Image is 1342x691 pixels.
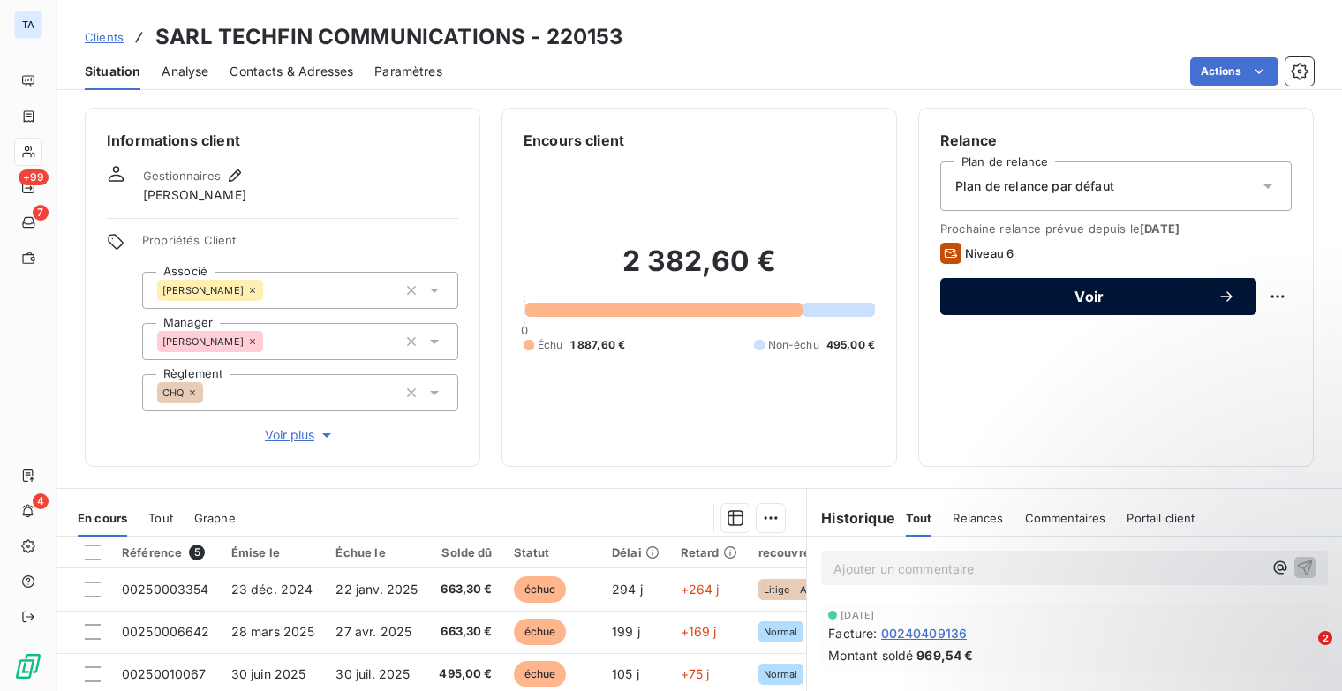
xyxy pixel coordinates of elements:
[828,624,877,642] span: Facture :
[78,511,127,525] span: En cours
[231,666,306,681] span: 30 juin 2025
[231,582,313,597] span: 23 déc. 2024
[681,545,737,560] div: Retard
[148,511,173,525] span: Tout
[335,666,410,681] span: 30 juil. 2025
[194,511,236,525] span: Graphe
[1140,222,1180,236] span: [DATE]
[881,624,968,642] span: 00240409136
[122,624,210,639] span: 00250006642
[961,289,1218,304] span: Voir
[162,285,244,296] span: [PERSON_NAME]
[681,624,717,639] span: +169 j
[514,576,567,603] span: échue
[335,582,418,597] span: 22 janv. 2025
[162,63,208,80] span: Analyse
[231,624,315,639] span: 28 mars 2025
[85,28,124,46] a: Clients
[940,278,1256,315] button: Voir
[906,511,932,525] span: Tout
[768,337,819,353] span: Non-échu
[612,545,660,560] div: Délai
[203,385,217,401] input: Ajouter une valeur
[155,21,623,53] h3: SARL TECHFIN COMMUNICATIONS - 220153
[230,63,353,80] span: Contacts & Adresses
[828,646,913,665] span: Montant soldé
[122,545,210,560] div: Référence
[1282,631,1324,673] iframe: Intercom live chat
[439,545,492,560] div: Solde dû
[524,130,624,151] h6: Encours client
[107,130,458,151] h6: Informations client
[33,205,49,221] span: 7
[143,169,221,183] span: Gestionnaires
[439,581,492,598] span: 663,30 €
[955,177,1114,195] span: Plan de relance par défaut
[538,337,563,353] span: Échu
[1318,631,1332,645] span: 2
[162,387,184,398] span: CHQ
[162,336,244,347] span: [PERSON_NAME]
[514,619,567,645] span: échue
[989,520,1342,643] iframe: Intercom notifications message
[263,334,277,349] input: Ajouter une valeur
[807,507,895,529] h6: Historique
[263,282,277,298] input: Ajouter une valeur
[764,669,798,680] span: Normal
[143,186,246,204] span: [PERSON_NAME]
[122,582,209,597] span: 00250003354
[612,666,639,681] span: 105 j
[439,623,492,641] span: 663,30 €
[521,323,528,337] span: 0
[681,582,720,597] span: +264 j
[335,545,418,560] div: Échue le
[265,426,335,444] span: Voir plus
[953,511,1003,525] span: Relances
[570,337,626,353] span: 1 887,60 €
[1190,57,1278,86] button: Actions
[33,493,49,509] span: 4
[940,222,1292,236] span: Prochaine relance prévue depuis le
[439,665,492,683] span: 495,00 €
[1127,511,1195,525] span: Portail client
[916,646,973,665] span: 969,54 €
[189,545,205,560] span: 5
[965,246,1014,260] span: Niveau 6
[374,63,442,80] span: Paramètres
[524,244,875,297] h2: 2 382,60 €
[122,666,207,681] span: 00250010067
[841,610,874,620] span: [DATE]
[19,169,49,185] span: +99
[335,624,411,639] span: 27 avr. 2025
[142,233,458,258] span: Propriétés Client
[85,30,124,44] span: Clients
[85,63,140,80] span: Situation
[612,624,640,639] span: 199 j
[1025,511,1106,525] span: Commentaires
[940,130,1292,151] h6: Relance
[231,545,315,560] div: Émise le
[14,11,42,39] div: TA
[142,425,458,445] button: Voir plus
[681,666,710,681] span: +75 j
[514,661,567,687] span: échue
[758,545,841,560] div: recouvrement
[826,337,875,353] span: 495,00 €
[764,627,798,637] span: Normal
[514,545,591,560] div: Statut
[14,652,42,680] img: Logo LeanPay
[764,584,833,595] span: Litige - Avocat
[612,582,643,597] span: 294 j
